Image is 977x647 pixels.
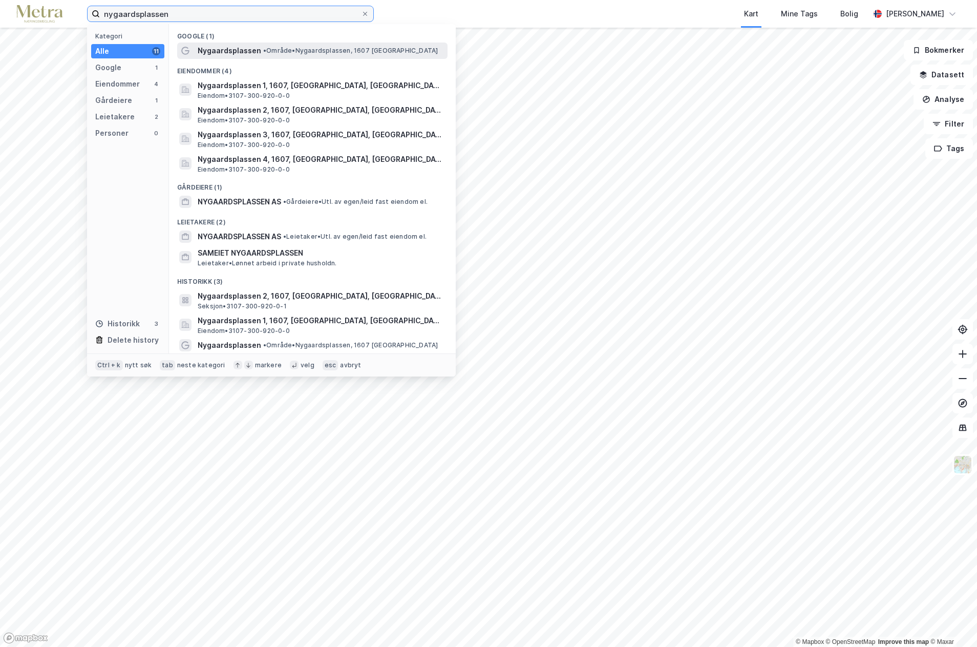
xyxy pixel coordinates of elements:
div: Leietakere [95,111,135,123]
div: Personer [95,127,129,139]
button: Filter [924,114,973,134]
div: avbryt [340,361,361,369]
div: Google (1) [169,24,456,43]
span: Område • Nygaardsplassen, 1607 [GEOGRAPHIC_DATA] [263,341,438,349]
input: Søk på adresse, matrikkel, gårdeiere, leietakere eller personer [100,6,361,22]
div: Mine Tags [781,8,818,20]
div: 1 [152,96,160,105]
span: NYGAARDSPLASSEN AS [198,231,281,243]
div: markere [255,361,282,369]
div: Historikk (3) [169,269,456,288]
iframe: Chat Widget [926,598,977,647]
div: Eiendommer [95,78,140,90]
button: Tags [925,138,973,159]
span: Leietaker • Utl. av egen/leid fast eiendom el. [283,233,427,241]
span: Nygaardsplassen 3, 1607, [GEOGRAPHIC_DATA], [GEOGRAPHIC_DATA] [198,129,443,141]
span: Nygaardsplassen [198,45,261,57]
span: Nygaardsplassen 2, 1607, [GEOGRAPHIC_DATA], [GEOGRAPHIC_DATA] [198,290,443,302]
a: Improve this map [878,638,929,645]
a: Mapbox [796,638,824,645]
button: Datasett [910,65,973,85]
a: OpenStreetMap [826,638,876,645]
div: nytt søk [125,361,152,369]
span: Nygaardsplassen 1, 1607, [GEOGRAPHIC_DATA], [GEOGRAPHIC_DATA] [198,315,443,327]
span: • [283,233,286,240]
div: neste kategori [177,361,225,369]
div: Gårdeiere (1) [169,175,456,194]
div: Leietakere (2) [169,210,456,228]
button: Analyse [914,89,973,110]
div: Kontrollprogram for chat [926,598,977,647]
div: Gårdeiere [95,94,132,107]
span: Eiendom • 3107-300-920-0-0 [198,327,290,335]
div: Alle [95,45,109,57]
span: Eiendom • 3107-300-920-0-0 [198,116,290,124]
div: Kart [744,8,758,20]
div: esc [323,360,338,370]
div: 4 [152,80,160,88]
div: [PERSON_NAME] [886,8,944,20]
div: Eiendommer (4) [169,59,456,77]
span: Gårdeiere • Utl. av egen/leid fast eiendom el. [283,198,428,206]
div: 11 [152,47,160,55]
div: Kategori [95,32,164,40]
div: Google [95,61,121,74]
img: Z [953,455,972,474]
span: Seksjon • 3107-300-920-0-1 [198,302,287,310]
button: Bokmerker [904,40,973,60]
div: 3 [152,320,160,328]
div: Bolig [840,8,858,20]
span: • [263,47,266,54]
span: Nygaardsplassen 4, 1607, [GEOGRAPHIC_DATA], [GEOGRAPHIC_DATA] [198,153,443,165]
div: Ctrl + k [95,360,123,370]
div: Historikk [95,318,140,330]
div: Delete history [108,334,159,346]
div: 1 [152,64,160,72]
span: SAMEIET NYGAARDSPLASSEN [198,247,443,259]
span: Nygaardsplassen 1, 1607, [GEOGRAPHIC_DATA], [GEOGRAPHIC_DATA] [198,79,443,92]
span: Eiendom • 3107-300-920-0-0 [198,165,290,174]
span: Nygaardsplassen 2, 1607, [GEOGRAPHIC_DATA], [GEOGRAPHIC_DATA] [198,104,443,116]
span: • [283,198,286,205]
div: velg [301,361,314,369]
a: Mapbox homepage [3,632,48,644]
span: Eiendom • 3107-300-920-0-0 [198,92,290,100]
span: • [263,341,266,349]
span: Nygaardsplassen [198,339,261,351]
div: 2 [152,113,160,121]
span: Eiendom • 3107-300-920-0-0 [198,141,290,149]
span: Leietaker • Lønnet arbeid i private husholdn. [198,259,337,267]
span: NYGAARDSPLASSEN AS [198,196,281,208]
div: tab [160,360,175,370]
div: 0 [152,129,160,137]
span: Område • Nygaardsplassen, 1607 [GEOGRAPHIC_DATA] [263,47,438,55]
img: metra-logo.256734c3b2bbffee19d4.png [16,5,62,23]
